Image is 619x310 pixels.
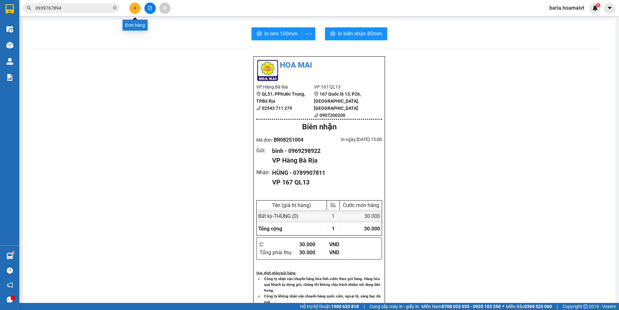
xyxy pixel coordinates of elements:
input: Tìm tên, số ĐT hoặc mã đơn [35,5,112,12]
button: printerIn biên nhận 80mm [325,27,387,40]
li: VP 167 QL13 [314,83,372,90]
b: 0907200200 [319,113,345,118]
span: printer [257,31,262,37]
img: warehouse-icon [6,58,13,65]
span: BR08251004 [274,137,303,143]
div: Tên (giá trị hàng) [258,202,325,208]
div: C : [260,240,299,249]
div: Đơn hàng [123,20,148,31]
span: plus [133,6,137,10]
img: warehouse-icon [6,26,13,33]
span: phone [256,106,261,110]
b: 167 Quốc lộ 13, P26, [GEOGRAPHIC_DATA], [GEOGRAPHIC_DATA] [314,91,361,111]
span: 1 [597,3,599,7]
span: | [557,303,558,310]
span: In biên nhận 80mm [338,30,382,38]
strong: Công ty nhận vận chuyển hàng hóa tính cước theo gói hàng. Hàng hóa quý khách tự đóng gói, chúng t... [264,277,380,293]
span: more [303,30,315,38]
span: copyright [583,304,588,309]
span: caret-down [607,5,613,11]
div: VP 167 QL13 [272,177,377,187]
button: file-add [144,3,156,14]
img: warehouse-icon [6,253,13,259]
span: close-circle [113,5,117,11]
img: logo-vxr [5,4,14,14]
div: Tổng phải thu : [260,249,299,257]
b: QL51, PPhước Trung, TPBà Rịa [256,91,305,104]
strong: 0369 525 060 [524,304,552,309]
span: ⚪️ [502,305,504,308]
li: VP Hàng Bà Rịa [256,83,314,90]
span: environment [314,92,319,96]
span: Bất kỳ - THÙNG (0) [258,213,299,219]
span: search [27,6,31,10]
span: close-circle [113,6,117,10]
div: VP Hàng Bà Rịa [272,155,377,165]
span: Cung cấp máy in - giấy in: [369,303,420,310]
span: baria.hoamaivt [544,4,589,12]
button: caret-down [604,3,615,14]
button: printerIn tem 100mm [251,27,303,40]
button: plus [129,3,141,14]
span: Miền Nam [421,303,501,310]
div: Cước món hàng [341,202,380,208]
div: 30.000 [299,249,329,257]
span: question-circle [7,268,13,274]
button: more [302,27,315,40]
span: | [364,303,365,310]
b: 02543 711 279 [262,106,292,111]
span: Tổng cộng [258,226,282,232]
img: warehouse-icon [6,42,13,49]
div: HÙNG - 0789907811 [272,168,377,177]
div: Mã đơn: [256,136,319,144]
img: icon-new-feature [592,5,598,11]
span: Miền Bắc [506,303,552,310]
span: message [7,296,13,303]
strong: 0708 023 035 - 0935 103 250 [442,304,501,309]
div: bình - 0969298922 [272,146,377,155]
div: VND [329,240,359,249]
div: VND [329,249,359,257]
div: 30.000 [299,240,329,249]
img: logo.jpg [256,59,279,82]
div: 1 [327,210,340,222]
span: 1 [332,226,335,232]
button: aim [159,3,171,14]
span: notification [7,282,13,288]
div: In ngày: [DATE] 15:00 [319,136,382,143]
span: aim [162,6,167,10]
div: Nhận : [256,168,272,176]
span: printer [330,31,335,37]
div: SL [329,202,338,208]
strong: Công ty không nhận vận chuyển hàng quốc cấm, ngoại tệ, vàng bạc đá quý. [264,294,380,304]
li: Hoa Mai [256,59,382,71]
sup: 1 [12,252,14,254]
span: environment [256,92,261,96]
span: file-add [148,6,152,10]
span: phone [314,113,319,117]
span: In tem 100mm [264,30,298,38]
div: Gửi : [256,146,272,155]
strong: 1900 633 818 [331,304,359,309]
sup: 1 [596,3,600,7]
img: solution-icon [6,74,13,81]
div: Biên nhận [256,121,382,133]
span: 30.000 [364,226,380,232]
div: 30.000 [340,210,382,222]
span: Hỗ trợ kỹ thuật: [300,303,359,310]
div: Quy định nhận/gửi hàng : [256,270,382,276]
